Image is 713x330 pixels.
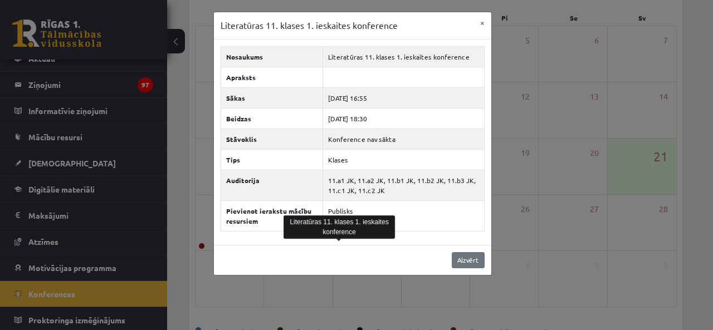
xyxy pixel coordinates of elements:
td: 11.a1 JK, 11.a2 JK, 11.b1 JK, 11.b2 JK, 11.b3 JK, 11.c1 JK, 11.c2 JK [323,170,484,200]
td: Konference nav sākta [323,129,484,149]
th: Tips [221,149,323,170]
button: × [473,12,491,33]
td: Klases [323,149,484,170]
td: Literatūras 11. klases 1. ieskaites konference [323,46,484,67]
div: Literatūras 11. klases 1. ieskaites konference [284,215,395,239]
th: Beidzas [221,108,323,129]
th: Pievienot ierakstu mācību resursiem [221,200,323,231]
th: Sākas [221,87,323,108]
th: Nosaukums [221,46,323,67]
th: Apraksts [221,67,323,87]
td: [DATE] 18:30 [323,108,484,129]
td: [DATE] 16:55 [323,87,484,108]
a: Aizvērt [452,252,485,268]
h3: Literatūras 11. klases 1. ieskaites konference [221,19,398,32]
td: Publisks [323,200,484,231]
th: Auditorija [221,170,323,200]
th: Stāvoklis [221,129,323,149]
